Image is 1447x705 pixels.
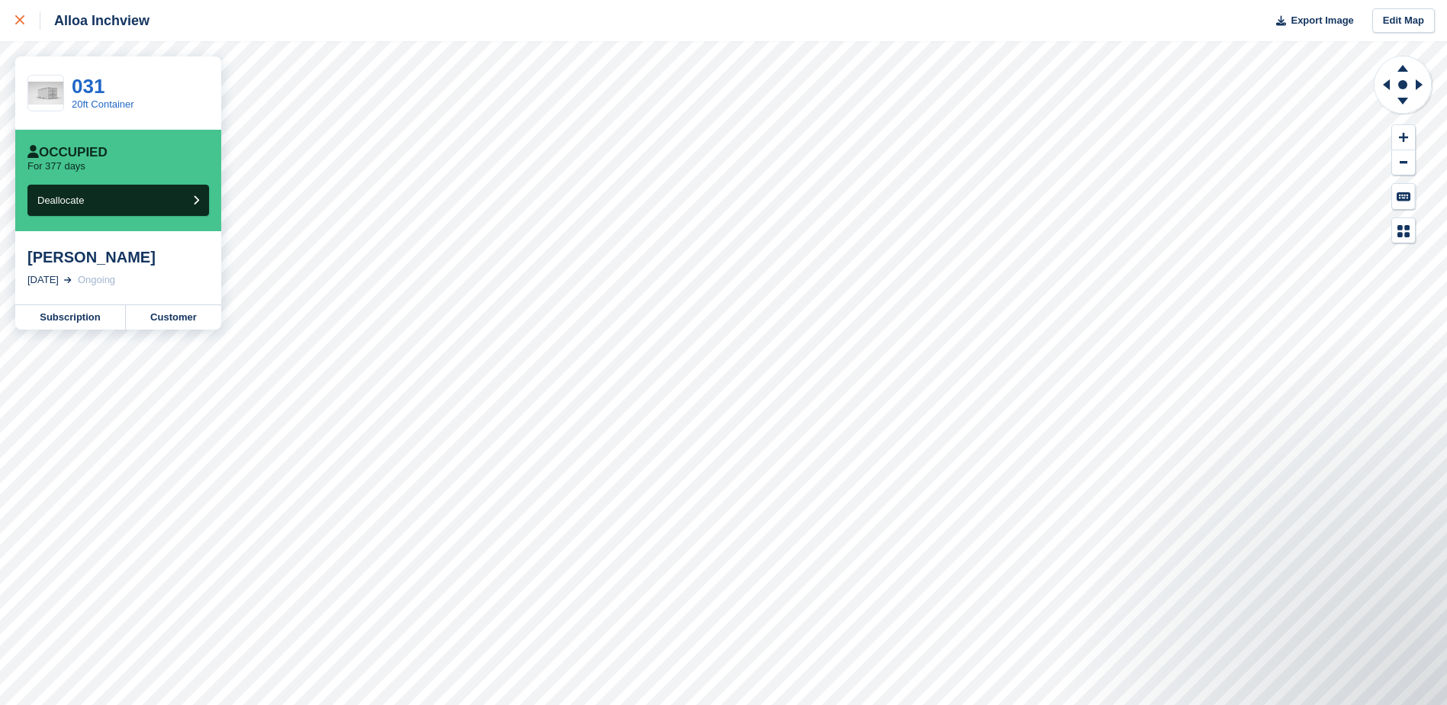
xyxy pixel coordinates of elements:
button: Keyboard Shortcuts [1392,184,1415,209]
img: White%20Left%20.jpg [28,82,63,105]
span: Deallocate [37,195,84,206]
button: Map Legend [1392,218,1415,243]
img: arrow-right-light-icn-cde0832a797a2874e46488d9cf13f60e5c3a73dbe684e267c42b8395dfbc2abf.svg [64,277,72,283]
a: 031 [72,75,105,98]
div: [PERSON_NAME] [27,248,209,266]
div: Alloa Inchview [40,11,150,30]
button: Zoom In [1392,125,1415,150]
div: Occupied [27,145,108,160]
button: Export Image [1267,8,1354,34]
div: [DATE] [27,272,59,288]
a: 20ft Container [72,98,134,110]
div: Ongoing [78,272,115,288]
span: Export Image [1291,13,1353,28]
a: Edit Map [1372,8,1435,34]
p: For 377 days [27,160,85,172]
a: Subscription [15,305,126,330]
button: Deallocate [27,185,209,216]
button: Zoom Out [1392,150,1415,175]
a: Customer [126,305,221,330]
